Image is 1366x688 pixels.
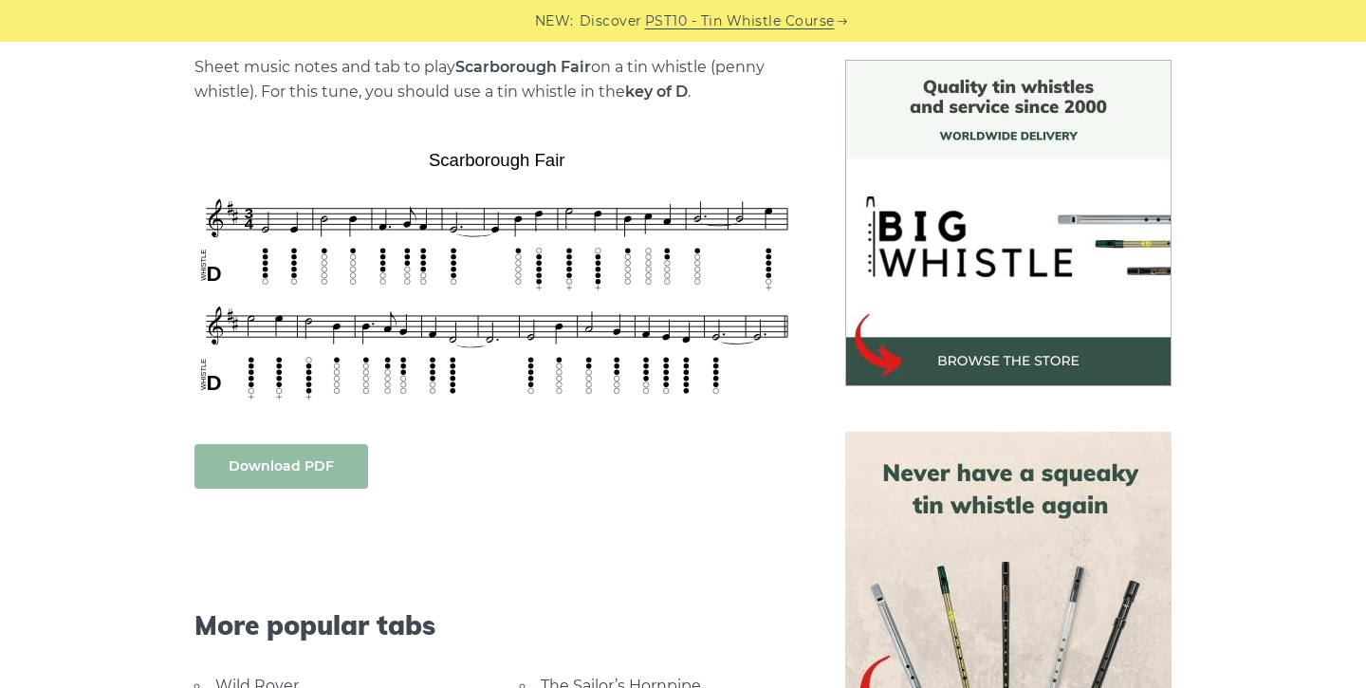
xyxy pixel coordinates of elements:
[625,83,688,101] strong: key of D
[845,60,1172,386] img: BigWhistle Tin Whistle Store
[535,10,574,32] span: NEW:
[580,10,642,32] span: Discover
[194,55,800,104] p: Sheet music notes and tab to play on a tin whistle (penny whistle). For this tune, you should use...
[194,444,368,489] a: Download PDF
[645,10,835,32] a: PST10 - Tin Whistle Course
[194,609,800,642] span: More popular tabs
[455,58,591,76] strong: Scarborough Fair
[194,143,800,405] img: Scarborough Fair Tin Whistle Tab & Sheet Music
